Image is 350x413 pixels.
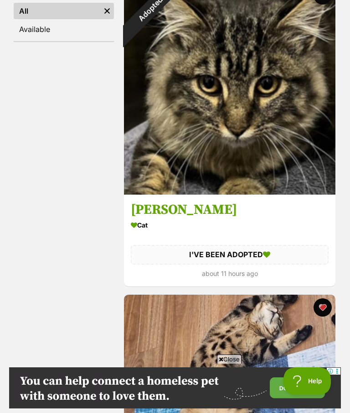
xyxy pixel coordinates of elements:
[131,218,329,232] div: Cat
[217,355,242,364] span: Close
[131,201,329,218] h3: [PERSON_NAME]
[9,367,341,408] iframe: Advertisement
[14,3,100,19] a: All
[131,245,329,264] div: I'VE BEEN ADOPTED
[124,194,335,286] a: [PERSON_NAME] Cat I'VE BEEN ADOPTED about 11 hours ago favourite
[131,267,329,279] div: about 11 hours ago
[14,1,114,41] div: Status
[100,3,114,19] a: Remove filter
[314,298,332,317] button: favourite
[14,21,114,37] a: Available
[283,367,332,395] iframe: Help Scout Beacon - Open
[124,187,335,196] a: Adopted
